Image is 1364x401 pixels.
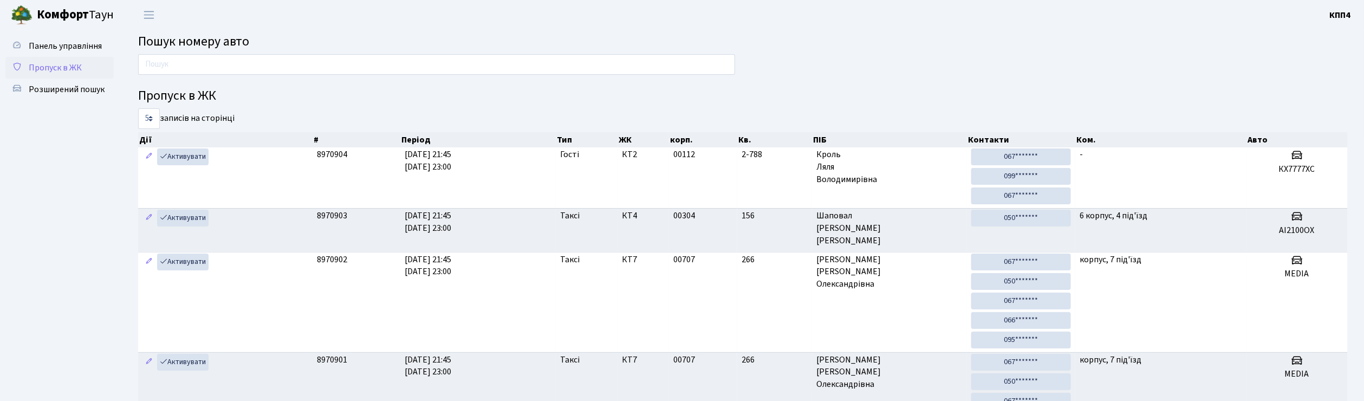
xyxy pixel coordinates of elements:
span: [DATE] 21:45 [DATE] 23:00 [405,148,451,173]
th: Дії [138,132,313,147]
span: КТ4 [622,210,665,222]
span: Таксі [560,354,580,366]
span: 2-788 [742,148,808,161]
span: Кроль Ляля Володимирівна [816,148,963,186]
span: КТ7 [622,254,665,266]
span: 8970903 [317,210,347,222]
span: 00304 [673,210,695,222]
label: записів на сторінці [138,108,235,129]
span: [DATE] 21:45 [DATE] 23:00 [405,210,451,234]
span: Пропуск в ЖК [29,62,82,74]
span: КТ7 [622,354,665,366]
h5: КХ7777ХС [1251,164,1343,174]
a: КПП4 [1330,9,1351,22]
span: корпус, 7 під'їзд [1080,254,1141,266]
h5: AI2100OX [1251,225,1343,236]
span: [PERSON_NAME] [PERSON_NAME] Олександрівна [816,254,963,291]
span: КТ2 [622,148,665,161]
th: Контакти [967,132,1076,147]
span: 8970904 [317,148,347,160]
span: Таун [37,6,114,24]
th: ПІБ [813,132,967,147]
span: [DATE] 21:45 [DATE] 23:00 [405,254,451,278]
b: КПП4 [1330,9,1351,21]
th: # [313,132,400,147]
a: Редагувати [142,254,155,270]
a: Пропуск в ЖК [5,57,114,79]
a: Активувати [157,354,209,371]
input: Пошук [138,54,735,75]
a: Активувати [157,148,209,165]
span: Гості [560,148,579,161]
span: Розширений пошук [29,83,105,95]
span: 6 корпус, 4 під'їзд [1080,210,1147,222]
th: Кв. [738,132,813,147]
span: [DATE] 21:45 [DATE] 23:00 [405,354,451,378]
span: Панель управління [29,40,102,52]
th: Ком. [1076,132,1247,147]
span: 00707 [673,254,695,266]
span: 8970902 [317,254,347,266]
h5: MEDIA [1251,369,1343,379]
button: Переключити навігацію [135,6,163,24]
a: Редагувати [142,354,155,371]
span: Шаповал [PERSON_NAME] [PERSON_NAME] [816,210,963,247]
h4: Пропуск в ЖК [138,88,1348,104]
span: - [1080,148,1083,160]
span: [PERSON_NAME] [PERSON_NAME] Олександрівна [816,354,963,391]
a: Редагувати [142,210,155,227]
th: корп. [669,132,737,147]
select: записів на сторінці [138,108,160,129]
span: Таксі [560,210,580,222]
span: Таксі [560,254,580,266]
th: ЖК [618,132,670,147]
span: 00112 [673,148,695,160]
h5: MEDIA [1251,269,1343,279]
span: 266 [742,354,808,366]
a: Редагувати [142,148,155,165]
span: корпус, 7 під'їзд [1080,354,1141,366]
a: Активувати [157,254,209,270]
a: Активувати [157,210,209,227]
span: Пошук номеру авто [138,32,249,51]
a: Панель управління [5,35,114,57]
th: Тип [556,132,618,147]
th: Період [400,132,556,147]
span: 8970901 [317,354,347,366]
b: Комфорт [37,6,89,23]
span: 156 [742,210,808,222]
span: 266 [742,254,808,266]
span: 00707 [673,354,695,366]
a: Розширений пошук [5,79,114,100]
th: Авто [1247,132,1348,147]
img: logo.png [11,4,33,26]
